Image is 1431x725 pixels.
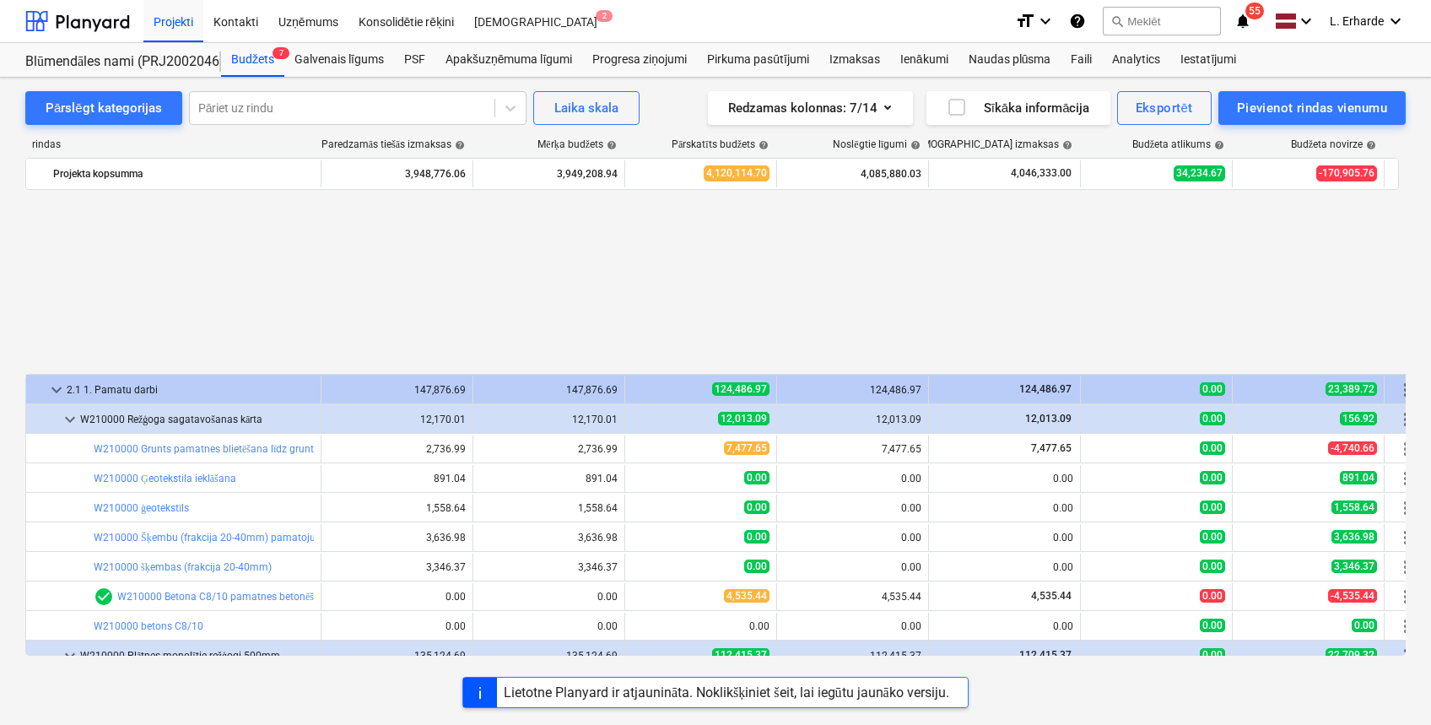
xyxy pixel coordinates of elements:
span: 4,535.44 [724,589,769,603]
span: 0.00 [744,560,769,573]
span: keyboard_arrow_down [60,409,80,430]
span: help [451,140,465,150]
a: Galvenais līgums [284,43,394,77]
a: W210000 Ģeotekstila ieklāšana [94,473,236,484]
div: 0.00 [936,473,1073,484]
div: [DEMOGRAPHIC_DATA] izmaksas [907,138,1072,151]
span: help [1363,140,1376,150]
span: 3,346.37 [1331,560,1377,573]
div: 0.00 [480,620,618,632]
div: 3,346.37 [328,561,466,573]
span: 1,558.64 [1331,500,1377,514]
div: 124,486.97 [784,384,921,396]
button: Redzamas kolonnas:7/14 [708,91,913,125]
span: 7,477.65 [724,441,769,455]
span: search [1110,14,1124,28]
a: Iestatījumi [1170,43,1246,77]
span: help [1211,140,1224,150]
div: Pārskatīts budžets [672,138,769,151]
span: 0.00 [744,471,769,484]
div: 0.00 [784,502,921,514]
span: 4,535.44 [1029,590,1073,602]
div: 0.00 [784,473,921,484]
div: 7,477.65 [784,443,921,455]
a: Progresa ziņojumi [582,43,697,77]
span: 0.00 [1200,560,1225,573]
span: L. Erharde [1330,14,1384,28]
div: 1,558.64 [328,502,466,514]
div: 135,124.69 [328,650,466,662]
div: 0.00 [328,620,466,632]
div: 2,736.99 [328,443,466,455]
div: Lietotne Planyard ir atjaunināta. Noklikšķiniet šeit, lai iegūtu jaunāko versiju. [504,684,949,701]
span: 0.00 [1200,412,1225,425]
span: 12,013.09 [1023,413,1073,425]
button: Pārslēgt kategorijas [25,91,182,125]
div: 0.00 [936,502,1073,514]
span: 4,120,114.70 [704,165,769,181]
i: keyboard_arrow_down [1035,11,1056,31]
span: Vairāk darbību [1396,498,1416,518]
div: 135,124.69 [480,650,618,662]
a: W210000 Grunts pamatnes blietēšana līdz grunts sablīvējumam k=0,96 [94,443,419,455]
span: Vairāk darbību [1396,528,1416,548]
div: 4,085,880.03 [784,160,921,187]
span: 7 [273,47,289,59]
div: Blūmendāles nami (PRJ2002046 Prūšu 1 kārta) Pabeigts [25,53,201,71]
i: format_size [1015,11,1035,31]
span: keyboard_arrow_down [46,380,67,400]
span: 0.00 [1200,530,1225,544]
a: Izmaksas [819,43,890,77]
button: Pievienot rindas vienumu [1218,91,1406,125]
a: Ienākumi [890,43,958,77]
a: Analytics [1102,43,1170,77]
a: W210000 ģeotekstīls [94,502,189,514]
span: 156.92 [1340,412,1377,425]
div: 0.00 [480,591,618,603]
span: 0.00 [1200,382,1225,396]
button: Meklēt [1103,7,1221,35]
span: Vairāk darbību [1396,164,1416,184]
a: PSF [394,43,435,77]
span: Vairāk darbību [1396,587,1416,607]
div: 0.00 [632,620,769,632]
div: 3,636.98 [480,532,618,544]
span: 0.00 [744,530,769,544]
div: 12,170.01 [480,414,618,425]
button: Eksportēt [1117,91,1212,125]
span: 112,415.37 [1018,649,1073,661]
i: keyboard_arrow_down [1385,11,1406,31]
span: 34,234.67 [1174,165,1225,181]
div: 3,949,208.94 [480,160,618,187]
i: Zināšanu pamats [1069,11,1086,31]
div: Pārslēgt kategorijas [46,97,162,119]
div: Paredzamās tiešās izmaksas [321,138,465,151]
a: W210000 Betona C8/10 pamatnes betonēšana zem monolītās dzelzsbetona plātnes 50mm biezumā, ieskait... [117,591,715,603]
div: 147,876.69 [328,384,466,396]
span: help [907,140,921,150]
div: Budžeta atlikums [1132,138,1224,151]
span: 55 [1245,3,1264,19]
div: Laika skala [554,97,618,119]
div: 2,736.99 [480,443,618,455]
div: 891.04 [328,473,466,484]
a: Pirkuma pasūtījumi [697,43,819,77]
span: 0.00 [1200,441,1225,455]
span: 12,013.09 [718,412,769,425]
span: 0.00 [1200,589,1225,603]
a: Naudas plūsma [958,43,1061,77]
span: 4,046,333.00 [1009,166,1073,181]
div: 891.04 [480,473,618,484]
button: Sīkāka informācija [926,91,1110,125]
span: 7,477.65 [1029,442,1073,454]
div: Budžeta novirze [1291,138,1376,151]
div: Pievienot rindas vienumu [1237,97,1387,119]
div: Apakšuzņēmuma līgumi [435,43,582,77]
span: 2 [596,10,613,22]
span: -4,535.44 [1328,589,1377,603]
div: Sīkāka informācija [947,97,1090,119]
